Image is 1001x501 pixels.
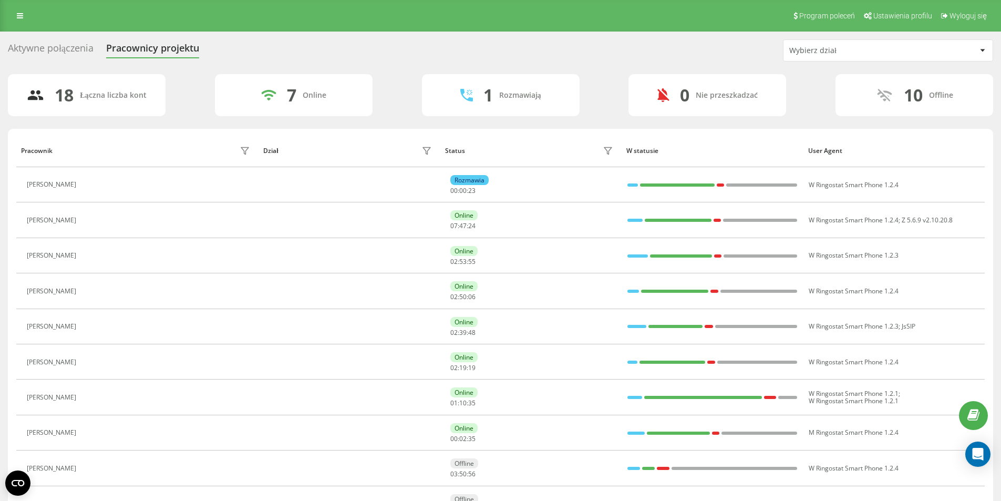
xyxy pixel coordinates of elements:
div: : : [450,258,476,265]
div: Aktywne połączenia [8,43,94,59]
span: W Ringostat Smart Phone 1.2.4 [809,464,899,473]
span: 56 [468,469,476,478]
span: 53 [459,257,467,266]
span: W Ringostat Smart Phone 1.2.4 [809,216,899,224]
div: [PERSON_NAME] [27,429,79,436]
span: 02 [459,434,467,443]
span: 10 [459,398,467,407]
div: Nie przeszkadzać [696,91,758,100]
span: W Ringostat Smart Phone 1.2.4 [809,287,899,295]
div: Łączna liczba kont [80,91,146,100]
div: : : [450,187,476,195]
div: Status [445,147,465,155]
div: : : [450,435,476,443]
span: 23 [468,186,476,195]
span: 39 [459,328,467,337]
div: Online [450,281,478,291]
div: Dział [263,147,278,155]
span: 07 [450,221,458,230]
div: Rozmawiają [499,91,541,100]
span: W Ringostat Smart Phone 1.2.3 [809,251,899,260]
div: Pracownicy projektu [106,43,199,59]
span: Program poleceń [799,12,855,20]
span: 02 [450,292,458,301]
span: 48 [468,328,476,337]
span: 24 [468,221,476,230]
span: W Ringostat Smart Phone 1.2.4 [809,357,899,366]
div: W statusie [626,147,798,155]
div: : : [450,400,476,407]
div: Pracownik [21,147,53,155]
div: [PERSON_NAME] [27,323,79,330]
span: 00 [459,186,467,195]
span: 35 [468,434,476,443]
span: 55 [468,257,476,266]
div: Wybierz dział [789,46,915,55]
div: Offline [929,91,953,100]
span: Z 5.6.9 v2.10.20.8 [902,216,953,224]
div: Rozmawia [450,175,489,185]
span: 02 [450,257,458,266]
div: [PERSON_NAME] [27,359,79,366]
span: 00 [450,186,458,195]
div: User Agent [808,147,980,155]
span: Ustawienia profilu [873,12,932,20]
span: M Ringostat Smart Phone 1.2.4 [809,428,899,437]
span: W Ringostat Smart Phone 1.2.1 [809,389,899,398]
div: Online [303,91,326,100]
div: : : [450,364,476,372]
div: [PERSON_NAME] [27,288,79,295]
div: : : [450,222,476,230]
span: W Ringostat Smart Phone 1.2.1 [809,396,899,405]
span: 02 [450,328,458,337]
span: 19 [468,363,476,372]
div: [PERSON_NAME] [27,465,79,472]
div: : : [450,293,476,301]
span: 50 [459,469,467,478]
div: Offline [450,458,478,468]
div: Online [450,246,478,256]
div: Online [450,210,478,220]
div: : : [450,471,476,478]
span: 06 [468,292,476,301]
div: [PERSON_NAME] [27,252,79,259]
div: Open Intercom Messenger [965,442,990,467]
button: Open CMP widget [5,471,30,496]
div: 18 [55,85,74,105]
span: 02 [450,363,458,372]
span: 47 [459,221,467,230]
div: [PERSON_NAME] [27,217,79,224]
span: 35 [468,398,476,407]
div: [PERSON_NAME] [27,394,79,401]
div: Online [450,423,478,433]
span: W Ringostat Smart Phone 1.2.3 [809,322,899,331]
span: 03 [450,469,458,478]
span: 50 [459,292,467,301]
span: 19 [459,363,467,372]
div: : : [450,329,476,336]
div: Online [450,352,478,362]
div: 7 [287,85,296,105]
div: 0 [680,85,689,105]
div: Online [450,317,478,327]
span: Wyloguj się [950,12,987,20]
div: Online [450,387,478,397]
span: 01 [450,398,458,407]
span: JsSIP [902,322,915,331]
span: W Ringostat Smart Phone 1.2.4 [809,180,899,189]
span: 00 [450,434,458,443]
div: 1 [483,85,493,105]
div: [PERSON_NAME] [27,181,79,188]
div: 10 [904,85,923,105]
